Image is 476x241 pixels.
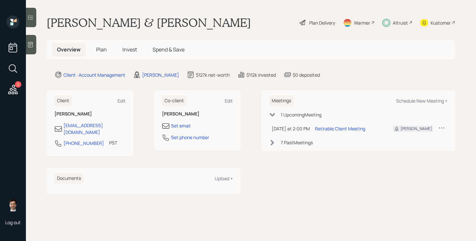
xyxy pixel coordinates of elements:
[171,134,209,141] div: Set phone number
[54,111,126,117] h6: [PERSON_NAME]
[393,19,408,26] div: Altruist
[122,46,137,53] span: Invest
[269,95,294,106] h6: Meetings
[54,173,84,184] h6: Documents
[309,19,335,26] div: Plan Delivery
[96,46,107,53] span: Plan
[431,19,451,26] div: Kustomer
[354,19,370,26] div: Warmer
[109,139,117,146] div: PST
[118,98,126,104] div: Edit
[171,122,190,129] div: Set email
[15,81,21,88] div: 3
[281,111,322,118] div: 1 Upcoming Meeting
[153,46,185,53] span: Spend & Save
[272,125,310,132] div: [DATE] at 2:00 PM
[142,71,179,78] div: [PERSON_NAME]
[63,122,126,136] div: [EMAIL_ADDRESS][DOMAIN_NAME]
[215,175,233,181] div: Upload +
[196,71,230,78] div: $127k net-worth
[162,111,233,117] h6: [PERSON_NAME]
[293,71,320,78] div: $0 deposited
[281,139,313,146] div: 7 Past Meeting s
[396,98,448,104] div: Schedule New Meeting +
[315,125,365,132] div: Retirable Client Meeting
[162,95,187,106] h6: Co-client
[63,140,104,147] div: [PHONE_NUMBER]
[57,46,81,53] span: Overview
[5,219,21,225] div: Log out
[54,95,72,106] h6: Client
[401,126,432,132] div: [PERSON_NAME]
[47,16,251,30] h1: [PERSON_NAME] & [PERSON_NAME]
[246,71,276,78] div: $112k invested
[63,71,125,78] div: Client · Account Management
[225,98,233,104] div: Edit
[6,199,19,212] img: jonah-coleman-headshot.png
